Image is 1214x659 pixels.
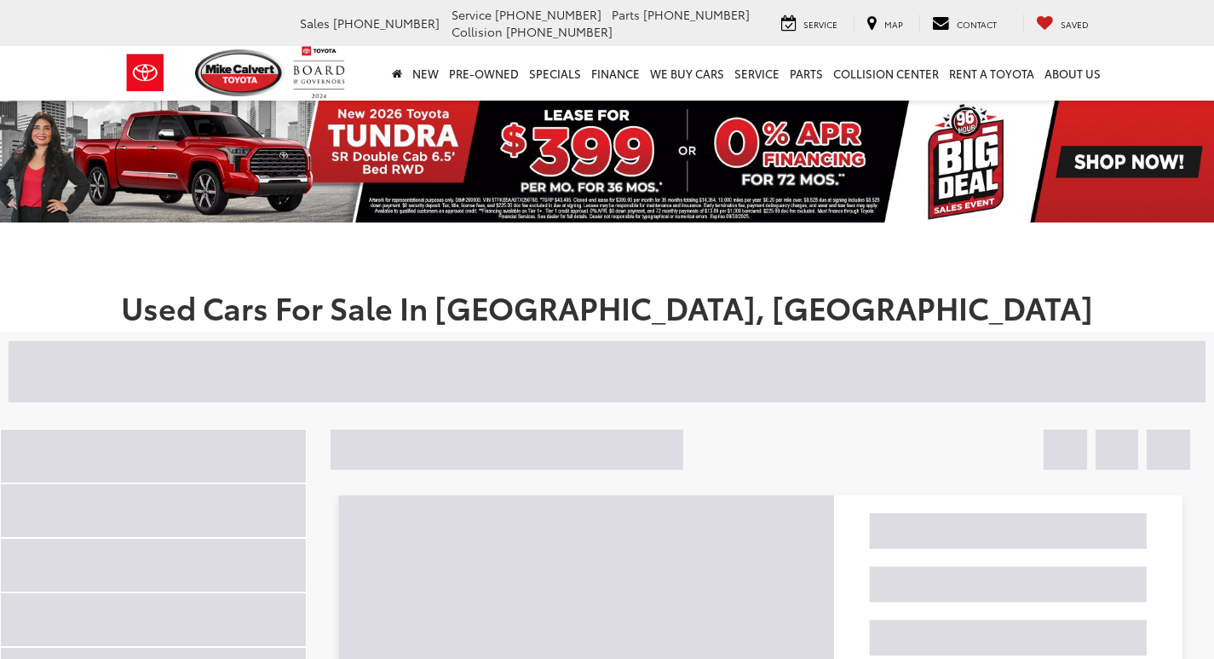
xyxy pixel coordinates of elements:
[645,46,729,101] a: WE BUY CARS
[506,23,613,40] span: [PHONE_NUMBER]
[828,46,944,101] a: Collision Center
[1061,18,1089,31] span: Saved
[612,6,640,23] span: Parts
[785,46,828,101] a: Parts
[1023,14,1102,33] a: My Saved Vehicles
[643,6,750,23] span: [PHONE_NUMBER]
[524,46,586,101] a: Specials
[586,46,645,101] a: Finance
[300,14,330,32] span: Sales
[803,18,837,31] span: Service
[333,14,440,32] span: [PHONE_NUMBER]
[444,46,524,101] a: Pre-Owned
[729,46,785,101] a: Service
[944,46,1039,101] a: Rent a Toyota
[452,23,503,40] span: Collision
[195,49,285,96] img: Mike Calvert Toyota
[854,14,916,33] a: Map
[919,14,1010,33] a: Contact
[113,45,177,101] img: Toyota
[452,6,492,23] span: Service
[768,14,850,33] a: Service
[387,46,407,101] a: Home
[1039,46,1106,101] a: About Us
[957,18,997,31] span: Contact
[407,46,444,101] a: New
[495,6,601,23] span: [PHONE_NUMBER]
[884,18,903,31] span: Map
